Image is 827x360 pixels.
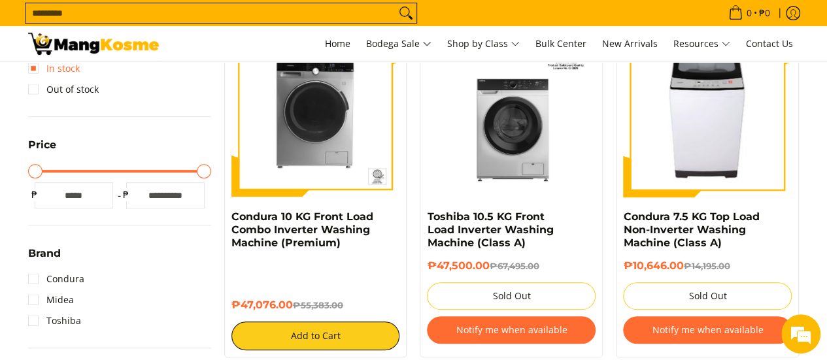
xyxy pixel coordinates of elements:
a: Home [318,26,357,61]
h6: ₱10,646.00 [623,259,792,272]
summary: Open [28,140,56,160]
span: • [724,6,774,20]
a: New Arrivals [596,26,664,61]
del: ₱67,495.00 [489,261,539,271]
span: New Arrivals [602,37,658,50]
span: Resources [673,36,730,52]
a: Toshiba [28,310,81,331]
span: ₱ [120,188,133,201]
a: Shop by Class [441,26,526,61]
h6: ₱47,076.00 [231,299,400,312]
del: ₱14,195.00 [683,261,730,271]
img: condura-7.5kg-topload-non-inverter-washing-machine-class-c-full-view-mang-kosme [629,29,787,197]
a: Midea [28,289,74,310]
span: Bulk Center [535,37,586,50]
a: Condura 10 KG Front Load Combo Inverter Washing Machine (Premium) [231,210,373,249]
button: Add to Cart [231,321,400,350]
span: ₱0 [757,8,772,18]
a: Resources [667,26,737,61]
span: Bodega Sale [366,36,431,52]
img: Washing Machines l Mang Kosme: Home Appliances Warehouse Sale Partner [28,33,159,55]
a: Out of stock [28,79,99,100]
img: Toshiba 10.5 KG Front Load Inverter Washing Machine (Class A) [427,29,596,197]
span: Price [28,140,56,150]
del: ₱55,383.00 [293,300,343,310]
span: ₱ [28,188,41,201]
span: Contact Us [746,37,793,50]
span: Home [325,37,350,50]
img: Condura 10 KG Front Load Combo Inverter Washing Machine (Premium) [231,29,400,197]
a: Bulk Center [529,26,593,61]
button: Sold Out [623,282,792,310]
a: Condura [28,269,84,289]
span: 0 [745,8,754,18]
a: Contact Us [739,26,800,61]
h6: ₱47,500.00 [427,259,596,272]
a: In stock [28,58,80,79]
nav: Main Menu [172,26,800,61]
a: Bodega Sale [360,26,438,61]
a: Toshiba 10.5 KG Front Load Inverter Washing Machine (Class A) [427,210,553,249]
button: Search [396,3,416,23]
span: Brand [28,248,61,259]
span: Shop by Class [447,36,520,52]
button: Notify me when available [427,316,596,344]
a: Condura 7.5 KG Top Load Non-Inverter Washing Machine (Class A) [623,210,759,249]
button: Notify me when available [623,316,792,344]
button: Sold Out [427,282,596,310]
summary: Open [28,248,61,269]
